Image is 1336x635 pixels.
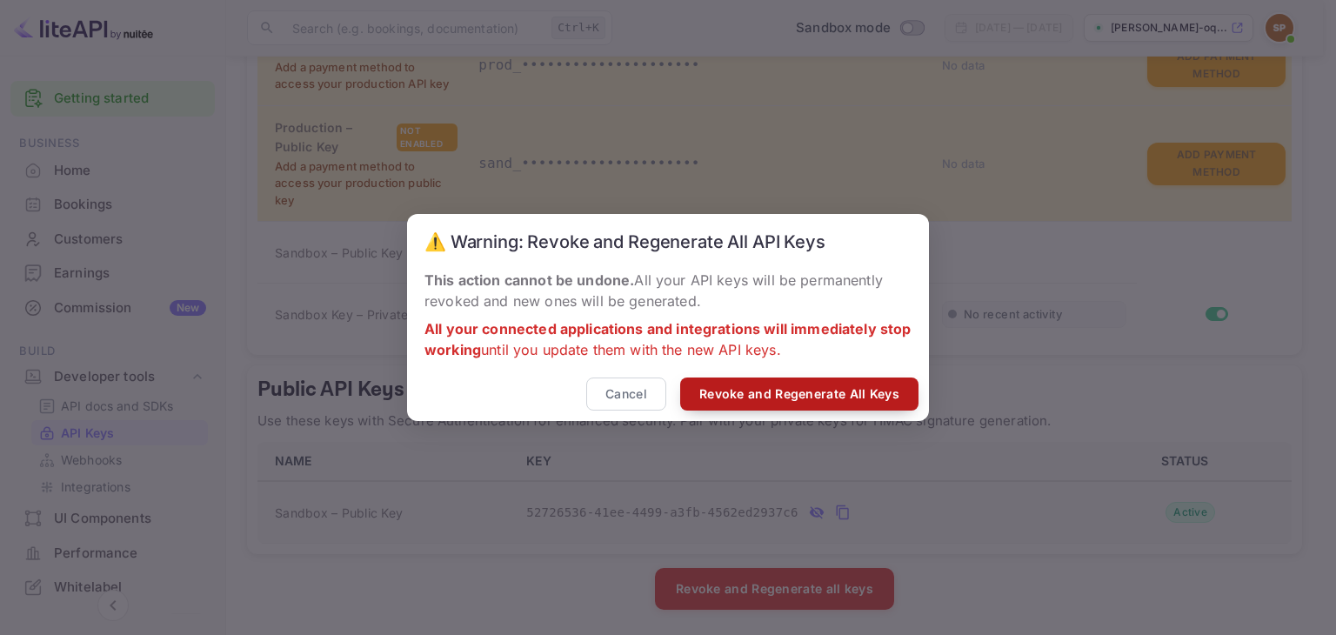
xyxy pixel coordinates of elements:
[424,318,912,360] p: until you update them with the new API keys.
[424,271,634,289] strong: This action cannot be undone.
[424,320,912,358] strong: All your connected applications and integrations will immediately stop working
[586,378,666,411] button: Cancel
[407,214,929,270] h2: ⚠️ Warning: Revoke and Regenerate All API Keys
[680,378,918,411] button: Revoke and Regenerate All Keys
[424,270,912,311] p: All your API keys will be permanently revoked and new ones will be generated.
